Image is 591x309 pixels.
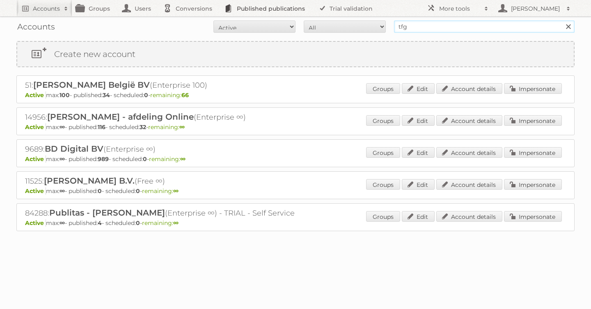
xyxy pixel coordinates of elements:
a: Account details [436,211,502,222]
a: Impersonate [504,179,562,190]
strong: ∞ [180,155,186,163]
span: Active [25,187,46,195]
strong: 0 [98,187,102,195]
strong: 116 [98,123,105,131]
a: Edit [402,211,435,222]
h2: [PERSON_NAME] [509,5,562,13]
strong: 989 [98,155,109,163]
strong: 32 [140,123,146,131]
p: max: - published: - scheduled: - [25,91,566,99]
p: max: - published: - scheduled: - [25,155,566,163]
h2: 11525: (Free ∞) [25,176,312,186]
strong: 34 [103,91,110,99]
a: Edit [402,179,435,190]
strong: ∞ [60,219,65,227]
strong: 100 [60,91,70,99]
p: max: - published: - scheduled: - [25,123,566,131]
span: Active [25,219,46,227]
span: remaining: [149,155,186,163]
a: Groups [366,179,400,190]
p: max: - published: - scheduled: - [25,219,566,227]
strong: ∞ [60,123,65,131]
h2: 84288: (Enterprise ∞) - TRIAL - Self Service [25,208,312,218]
span: remaining: [150,91,189,99]
a: Impersonate [504,147,562,158]
a: Account details [436,83,502,94]
a: Edit [402,115,435,126]
strong: 0 [144,91,148,99]
span: Active [25,123,46,131]
span: BD Digital BV [45,144,103,154]
strong: ∞ [179,123,185,131]
strong: 0 [136,187,140,195]
span: Publitas - [PERSON_NAME] [49,208,165,218]
h2: 51: (Enterprise 100) [25,80,312,91]
a: Edit [402,147,435,158]
h2: More tools [439,5,480,13]
h2: Accounts [33,5,60,13]
h2: 14956: (Enterprise ∞) [25,112,312,123]
span: [PERSON_NAME] B.V. [44,176,135,186]
a: Groups [366,211,400,222]
span: remaining: [142,219,179,227]
strong: ∞ [173,187,179,195]
strong: 0 [136,219,140,227]
strong: 4 [98,219,102,227]
strong: ∞ [173,219,179,227]
span: [PERSON_NAME] - afdeling Online [47,112,194,122]
span: remaining: [148,123,185,131]
a: Groups [366,115,400,126]
a: Groups [366,147,400,158]
a: Impersonate [504,83,562,94]
a: Edit [402,83,435,94]
strong: 66 [181,91,189,99]
a: Account details [436,115,502,126]
a: Impersonate [504,115,562,126]
p: max: - published: - scheduled: - [25,187,566,195]
span: [PERSON_NAME] België BV [33,80,150,90]
strong: 0 [143,155,147,163]
span: remaining: [142,187,179,195]
strong: ∞ [60,155,65,163]
h2: 9689: (Enterprise ∞) [25,144,312,154]
a: Impersonate [504,211,562,222]
a: Account details [436,179,502,190]
a: Create new account [17,42,574,66]
a: Groups [366,83,400,94]
span: Active [25,155,46,163]
strong: ∞ [60,187,65,195]
span: Active [25,91,46,99]
a: Account details [436,147,502,158]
